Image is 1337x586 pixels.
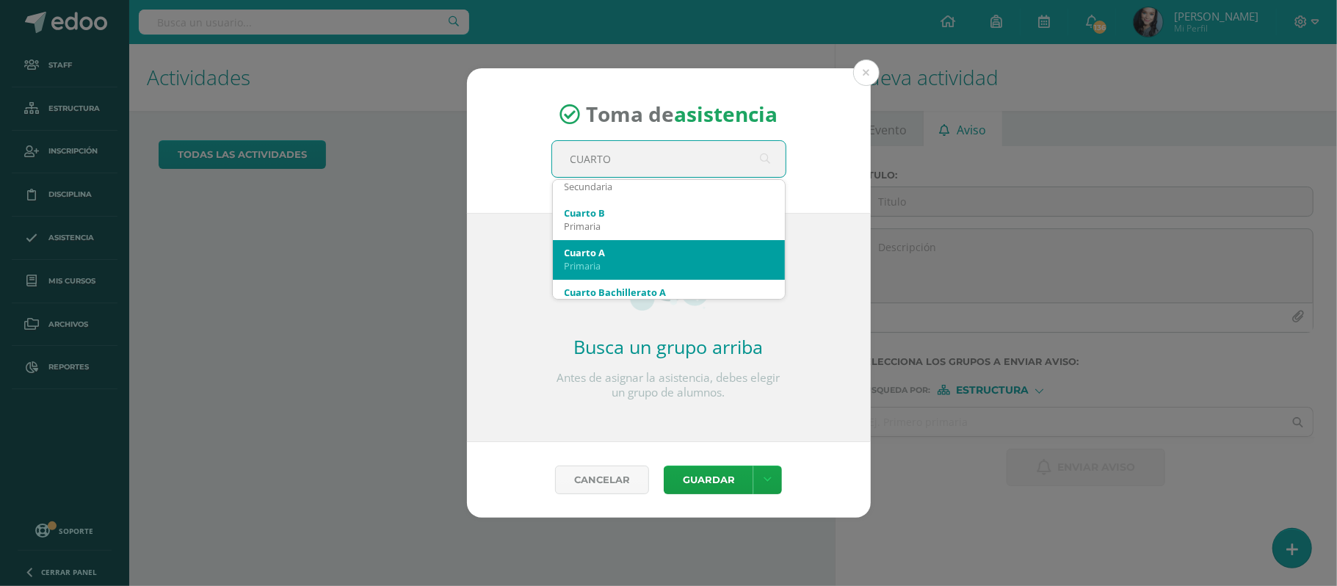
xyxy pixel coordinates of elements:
[551,334,786,359] h2: Busca un grupo arriba
[586,101,778,129] span: Toma de
[565,180,773,193] div: Secundaria
[551,371,786,400] p: Antes de asignar la asistencia, debes elegir un grupo de alumnos.
[555,466,649,494] a: Cancelar
[565,246,773,259] div: Cuarto A
[565,206,773,220] div: Cuarto B
[674,101,778,129] strong: asistencia
[552,141,786,177] input: Busca un grado o sección aquí...
[565,220,773,233] div: Primaria
[853,59,880,86] button: Close (Esc)
[664,466,753,494] button: Guardar
[565,286,773,299] div: Cuarto Bachillerato A
[565,259,773,272] div: Primaria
